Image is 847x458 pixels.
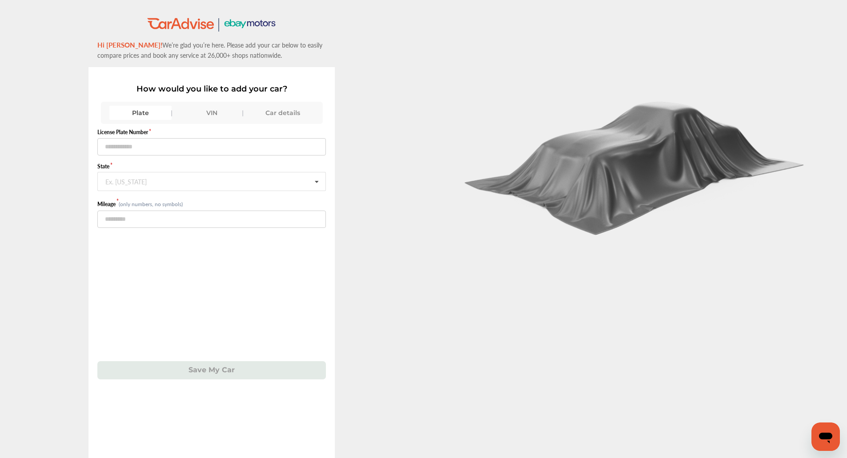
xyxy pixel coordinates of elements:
[97,128,326,136] label: License Plate Number
[458,92,813,235] img: carCoverBlack.2823a3dccd746e18b3f8.png
[97,40,322,60] span: We’re glad you’re here. Please add your car below to easily compare prices and book any service a...
[119,200,183,208] small: (only numbers, no symbols)
[97,84,326,94] p: How would you like to add your car?
[181,106,243,120] div: VIN
[105,178,147,183] div: Ex. [US_STATE]
[97,163,326,170] label: State
[252,106,314,120] div: Car details
[109,106,172,120] div: Plate
[97,200,119,208] label: Mileage
[97,40,162,49] span: Hi [PERSON_NAME]!
[811,422,840,451] iframe: Button to launch messaging window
